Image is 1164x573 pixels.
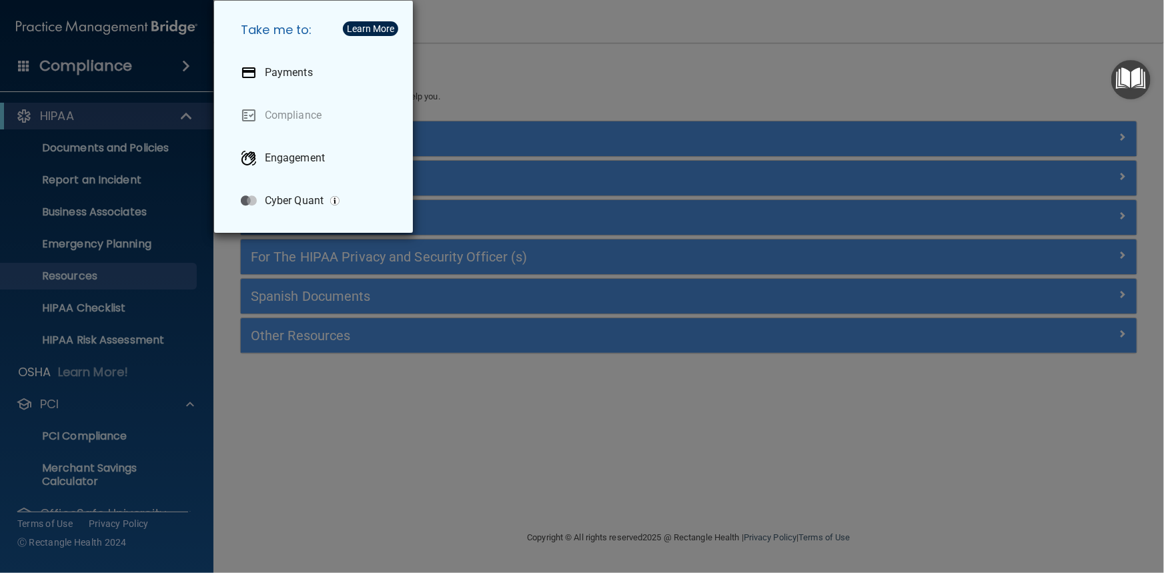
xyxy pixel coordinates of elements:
a: Cyber Quant [230,182,402,219]
h5: Take me to: [230,11,402,49]
p: Payments [265,66,313,79]
div: Learn More [347,24,394,33]
a: Engagement [230,139,402,177]
button: Open Resource Center [1111,60,1151,99]
button: Learn More [343,21,398,36]
p: Engagement [265,151,325,165]
a: Compliance [230,97,402,134]
a: Payments [230,54,402,91]
p: Cyber Quant [265,194,324,207]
